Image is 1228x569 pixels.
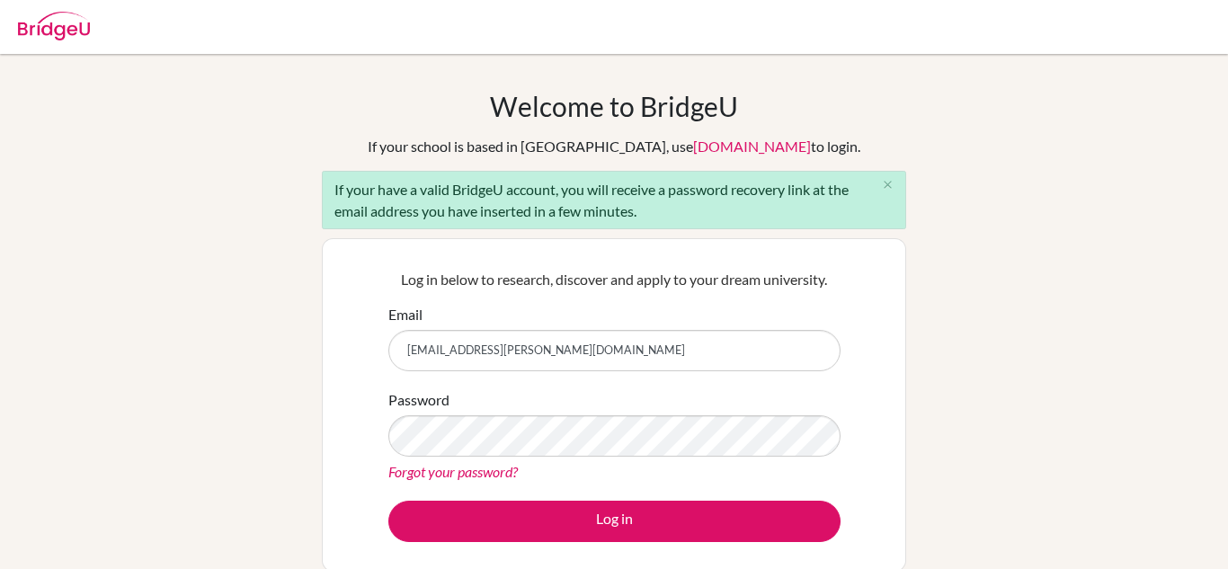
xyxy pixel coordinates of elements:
label: Email [388,304,423,325]
a: [DOMAIN_NAME] [693,138,811,155]
button: Log in [388,501,841,542]
div: If your have a valid BridgeU account, you will receive a password recovery link at the email addr... [322,171,906,229]
a: Forgot your password? [388,463,518,480]
p: Log in below to research, discover and apply to your dream university. [388,269,841,290]
img: Bridge-U [18,12,90,40]
h1: Welcome to BridgeU [490,90,738,122]
i: close [881,178,894,191]
button: Close [869,172,905,199]
div: If your school is based in [GEOGRAPHIC_DATA], use to login. [368,136,860,157]
label: Password [388,389,449,411]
